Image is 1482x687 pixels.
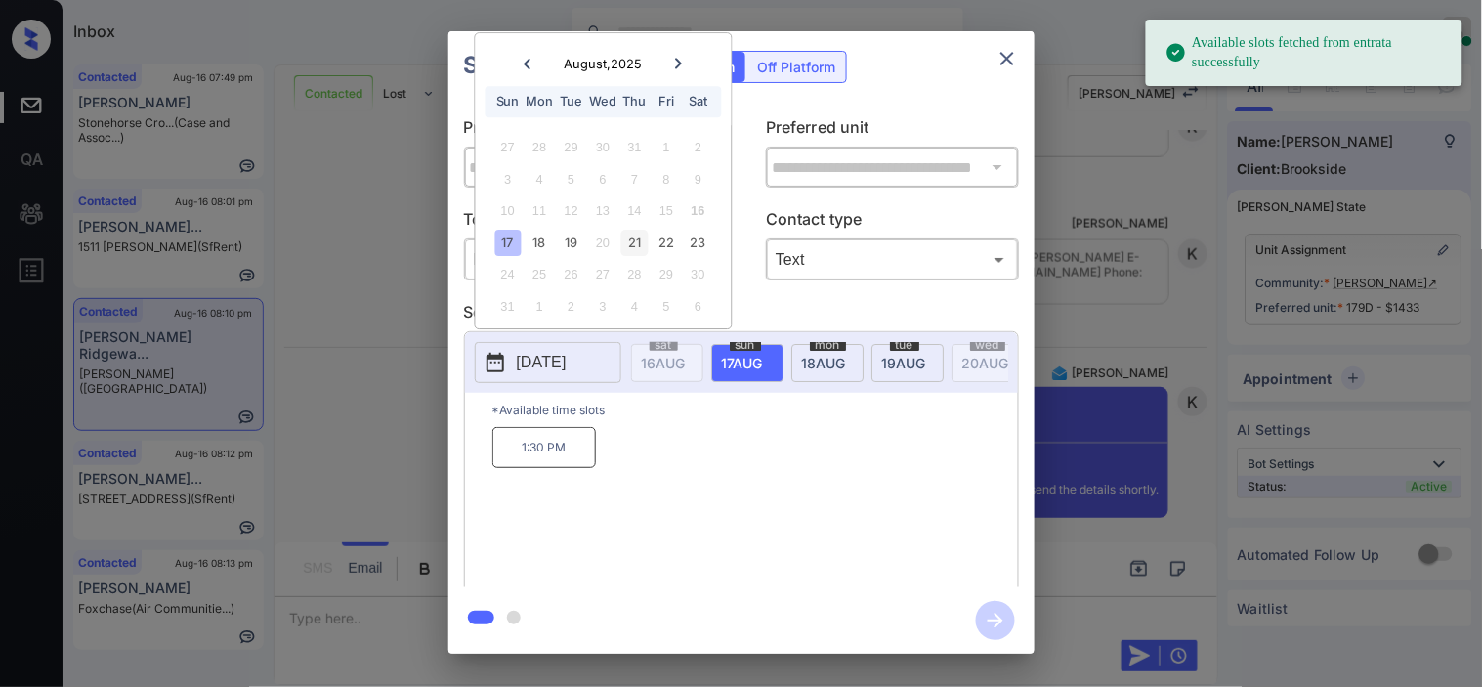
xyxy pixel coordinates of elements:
p: *Available time slots [492,393,1018,427]
p: Contact type [766,207,1019,238]
button: close [988,39,1027,78]
p: Tour type [464,207,717,238]
div: Not available Saturday, August 16th, 2025 [685,198,711,225]
div: Sun [494,89,521,115]
div: Off Platform [748,52,846,82]
span: 17 AUG [722,355,763,371]
div: Not available Monday, August 11th, 2025 [527,198,553,225]
div: Not available Tuesday, August 12th, 2025 [558,198,584,225]
div: Choose Friday, August 22nd, 2025 [654,230,680,256]
h2: Schedule Tour [448,31,648,100]
div: Not available Saturday, August 9th, 2025 [685,166,711,193]
div: Not available Friday, September 5th, 2025 [654,293,680,320]
div: Not available Sunday, July 27th, 2025 [494,135,521,161]
div: Choose Monday, August 18th, 2025 [527,230,553,256]
div: Not available Monday, August 4th, 2025 [527,166,553,193]
div: Not available Wednesday, August 13th, 2025 [590,198,616,225]
div: Not available Tuesday, July 29th, 2025 [558,135,584,161]
button: btn-next [964,595,1027,646]
p: [DATE] [517,351,567,374]
div: Not available Thursday, July 31st, 2025 [621,135,648,161]
div: Sat [685,89,711,115]
div: Not available Friday, August 8th, 2025 [654,166,680,193]
div: Not available Sunday, August 3rd, 2025 [494,166,521,193]
div: Not available Wednesday, August 20th, 2025 [590,230,616,256]
div: Not available Thursday, August 28th, 2025 [621,262,648,288]
div: Not available Friday, August 15th, 2025 [654,198,680,225]
div: Text [771,243,1014,276]
p: Preferred unit [766,115,1019,147]
div: Not available Thursday, August 7th, 2025 [621,166,648,193]
div: Not available Tuesday, September 2nd, 2025 [558,293,584,320]
span: 19 AUG [882,355,926,371]
div: Not available Monday, September 1st, 2025 [527,293,553,320]
div: Mon [527,89,553,115]
div: In Person [469,243,712,276]
p: Select slot [464,300,1019,331]
div: Not available Monday, July 28th, 2025 [527,135,553,161]
div: Not available Thursday, September 4th, 2025 [621,293,648,320]
span: sun [730,339,761,351]
span: tue [890,339,919,351]
div: Available slots fetched from entrata successfully [1165,25,1447,80]
div: date-select [871,344,944,382]
div: Choose Saturday, August 23rd, 2025 [685,230,711,256]
div: Not available Wednesday, July 30th, 2025 [590,135,616,161]
button: [DATE] [475,342,621,383]
div: Not available Monday, August 25th, 2025 [527,262,553,288]
div: Choose Sunday, August 17th, 2025 [494,230,521,256]
div: Choose Thursday, August 21st, 2025 [621,230,648,256]
p: Preferred community [464,115,717,147]
div: Not available Saturday, August 2nd, 2025 [685,135,711,161]
div: Not available Friday, August 29th, 2025 [654,262,680,288]
div: Choose Tuesday, August 19th, 2025 [558,230,584,256]
div: Tue [558,89,584,115]
div: month 2025-08 [482,132,725,322]
span: 18 AUG [802,355,846,371]
div: Not available Thursday, August 14th, 2025 [621,198,648,225]
span: mon [810,339,846,351]
div: Fri [654,89,680,115]
div: Not available Tuesday, August 26th, 2025 [558,262,584,288]
div: Not available Tuesday, August 5th, 2025 [558,166,584,193]
div: Not available Saturday, August 30th, 2025 [685,262,711,288]
div: Not available Wednesday, August 6th, 2025 [590,166,616,193]
div: Thu [621,89,648,115]
div: Not available Friday, August 1st, 2025 [654,135,680,161]
p: 1:30 PM [492,427,596,468]
div: Not available Sunday, August 31st, 2025 [494,293,521,320]
div: Not available Sunday, August 24th, 2025 [494,262,521,288]
div: Not available Wednesday, August 27th, 2025 [590,262,616,288]
div: Not available Wednesday, September 3rd, 2025 [590,293,616,320]
div: date-select [711,344,783,382]
div: Not available Saturday, September 6th, 2025 [685,293,711,320]
div: Wed [590,89,616,115]
div: Not available Sunday, August 10th, 2025 [494,198,521,225]
div: date-select [791,344,864,382]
